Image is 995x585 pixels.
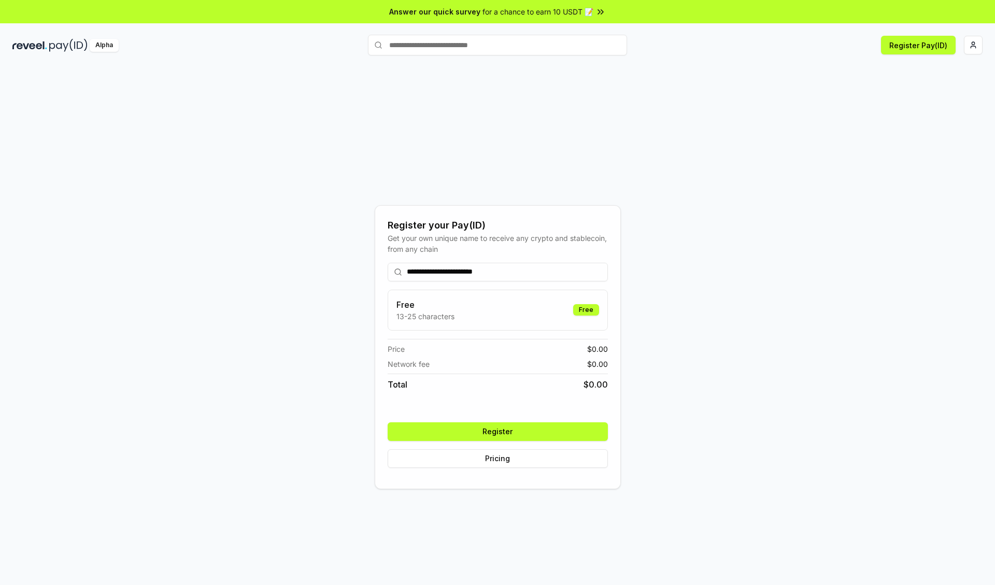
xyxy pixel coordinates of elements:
[388,422,608,441] button: Register
[388,378,407,391] span: Total
[388,218,608,233] div: Register your Pay(ID)
[396,298,454,311] h3: Free
[584,378,608,391] span: $ 0.00
[388,233,608,254] div: Get your own unique name to receive any crypto and stablecoin, from any chain
[388,344,405,354] span: Price
[389,6,480,17] span: Answer our quick survey
[12,39,47,52] img: reveel_dark
[482,6,593,17] span: for a chance to earn 10 USDT 📝
[49,39,88,52] img: pay_id
[396,311,454,322] p: 13-25 characters
[573,304,599,316] div: Free
[587,344,608,354] span: $ 0.00
[90,39,119,52] div: Alpha
[881,36,956,54] button: Register Pay(ID)
[587,359,608,369] span: $ 0.00
[388,449,608,468] button: Pricing
[388,359,430,369] span: Network fee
